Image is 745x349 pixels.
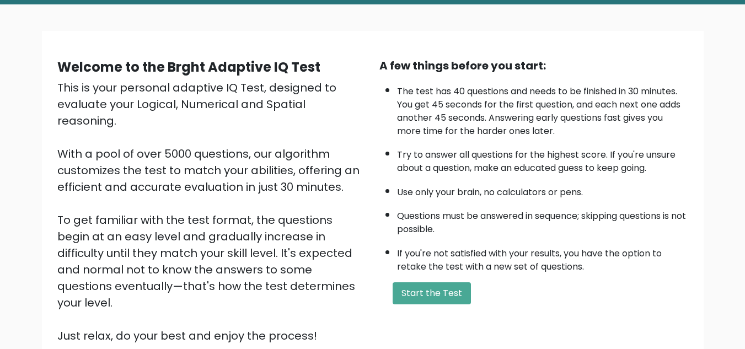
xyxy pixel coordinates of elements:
[393,282,471,304] button: Start the Test
[397,180,688,199] li: Use only your brain, no calculators or pens.
[397,79,688,138] li: The test has 40 questions and needs to be finished in 30 minutes. You get 45 seconds for the firs...
[397,204,688,236] li: Questions must be answered in sequence; skipping questions is not possible.
[397,241,688,273] li: If you're not satisfied with your results, you have the option to retake the test with a new set ...
[379,57,688,74] div: A few things before you start:
[397,143,688,175] li: Try to answer all questions for the highest score. If you're unsure about a question, make an edu...
[57,79,366,344] div: This is your personal adaptive IQ Test, designed to evaluate your Logical, Numerical and Spatial ...
[57,58,320,76] b: Welcome to the Brght Adaptive IQ Test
